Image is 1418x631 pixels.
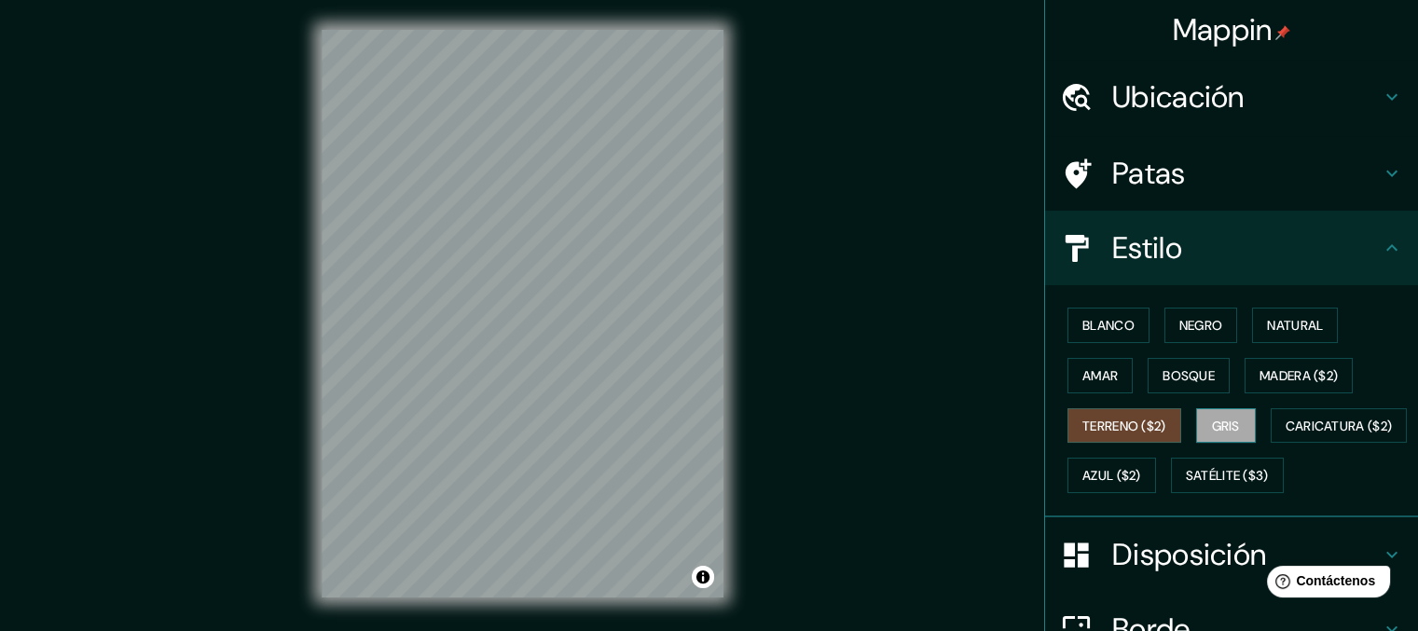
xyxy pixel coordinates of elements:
font: Ubicación [1112,77,1245,117]
font: Gris [1212,418,1240,434]
font: Blanco [1082,317,1135,334]
font: Estilo [1112,228,1182,267]
font: Natural [1267,317,1323,334]
button: Madera ($2) [1245,358,1353,393]
font: Madera ($2) [1260,367,1338,384]
button: Terreno ($2) [1067,408,1181,444]
font: Patas [1112,154,1186,193]
button: Satélite ($3) [1171,458,1284,493]
button: Activar o desactivar atribución [692,566,714,588]
button: Gris [1196,408,1256,444]
button: Natural [1252,308,1338,343]
font: Disposición [1112,535,1266,574]
button: Negro [1164,308,1238,343]
div: Ubicación [1045,60,1418,134]
img: pin-icon.png [1275,25,1290,40]
button: Caricatura ($2) [1271,408,1408,444]
div: Disposición [1045,517,1418,592]
div: Estilo [1045,211,1418,285]
button: Azul ($2) [1067,458,1156,493]
div: Patas [1045,136,1418,211]
font: Satélite ($3) [1186,468,1269,485]
button: Bosque [1148,358,1230,393]
font: Amar [1082,367,1118,384]
canvas: Mapa [322,30,723,597]
button: Blanco [1067,308,1150,343]
iframe: Lanzador de widgets de ayuda [1252,558,1397,610]
font: Mappin [1173,10,1273,49]
font: Negro [1179,317,1223,334]
font: Azul ($2) [1082,468,1141,485]
font: Terreno ($2) [1082,418,1166,434]
font: Caricatura ($2) [1286,418,1393,434]
font: Bosque [1163,367,1215,384]
button: Amar [1067,358,1133,393]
